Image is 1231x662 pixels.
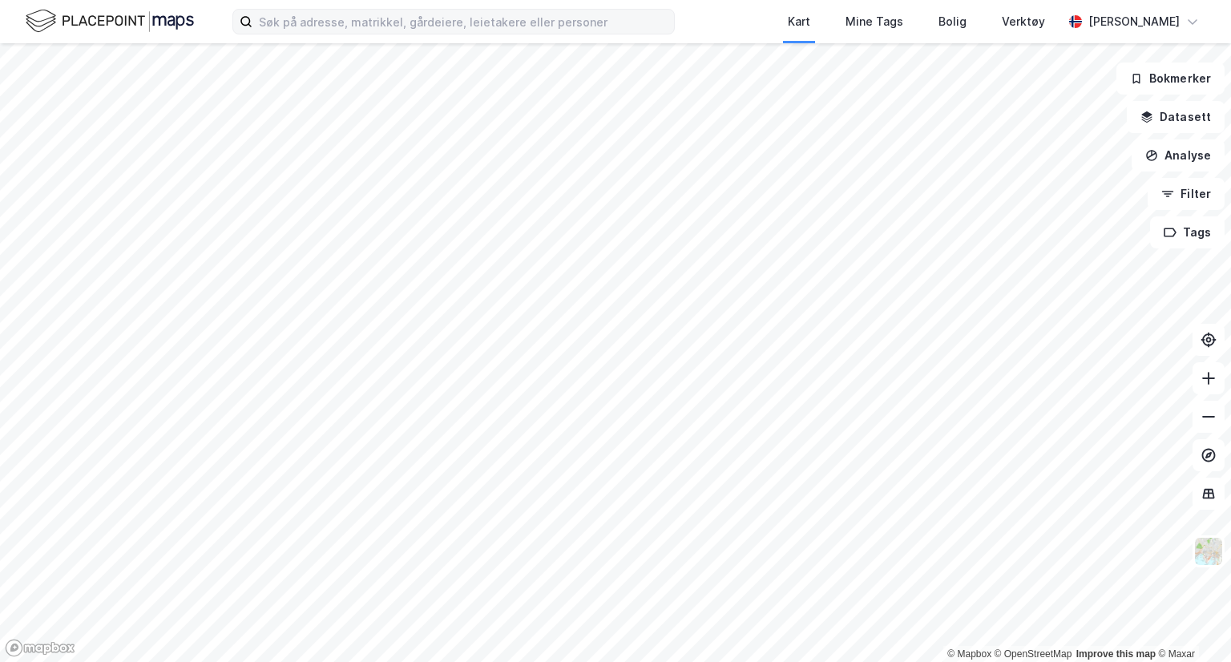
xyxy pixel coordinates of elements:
div: Kontrollprogram for chat [1151,585,1231,662]
div: [PERSON_NAME] [1088,12,1180,31]
div: Verktøy [1002,12,1045,31]
iframe: Chat Widget [1151,585,1231,662]
div: Kart [788,12,810,31]
img: logo.f888ab2527a4732fd821a326f86c7f29.svg [26,7,194,35]
input: Søk på adresse, matrikkel, gårdeiere, leietakere eller personer [252,10,674,34]
div: Bolig [938,12,967,31]
div: Mine Tags [846,12,903,31]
